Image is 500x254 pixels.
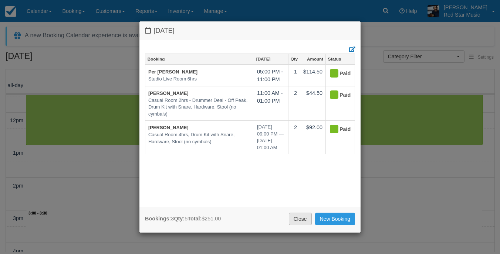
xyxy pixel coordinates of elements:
td: $114.50 [300,65,325,86]
em: Casual Room 4hrs, Drum Kit with Snare, Hardware, Stool (no cymbals) [148,131,251,145]
div: Paid [329,68,345,80]
a: [PERSON_NAME] [148,90,189,96]
a: Booking [145,54,254,64]
a: New Booking [315,213,355,225]
strong: Total: [187,216,202,222]
td: 1 [288,65,300,86]
div: Paid [329,124,345,135]
td: 05:00 PM - 11:00 PM [254,65,288,86]
a: [DATE] [254,54,288,64]
h4: [DATE] [145,27,355,35]
td: 2 [288,121,300,154]
em: [DATE] 09:00 PM — [DATE] 01:00 AM [257,124,285,151]
td: 11:00 AM - 01:00 PM [254,86,288,121]
td: 2 [288,86,300,121]
strong: Qty: [174,216,185,222]
td: $44.50 [300,86,325,121]
strong: Bookings: [145,216,171,222]
div: 3 5 $251.00 [145,215,221,223]
em: Casual Room 2hrs - Drummer Deal - Off Peak, Drum Kit with Snare, Hardware, Stool (no cymbals) [148,97,251,118]
a: Status [326,54,355,64]
em: Studio Live Room 6hrs [148,76,251,83]
a: [PERSON_NAME] [148,125,189,130]
a: Per [PERSON_NAME] [148,69,197,75]
a: Close [289,213,312,225]
div: Paid [329,89,345,101]
a: Amount [300,54,325,64]
td: $92.00 [300,121,325,154]
a: Qty [288,54,300,64]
